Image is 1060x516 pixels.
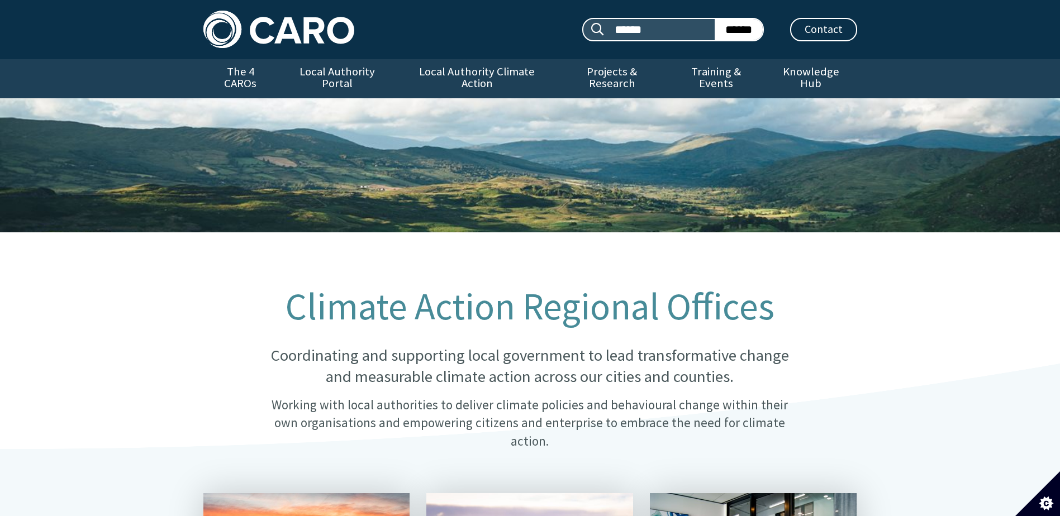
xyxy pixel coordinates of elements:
[259,396,801,450] p: Working with local authorities to deliver climate policies and behavioural change within their ow...
[790,18,857,41] a: Contact
[259,345,801,387] p: Coordinating and supporting local government to lead transformative change and measurable climate...
[203,59,278,98] a: The 4 CAROs
[1015,471,1060,516] button: Set cookie preferences
[765,59,857,98] a: Knowledge Hub
[278,59,397,98] a: Local Authority Portal
[259,286,801,327] h1: Climate Action Regional Offices
[557,59,667,98] a: Projects & Research
[667,59,765,98] a: Training & Events
[397,59,557,98] a: Local Authority Climate Action
[203,11,354,48] img: Caro logo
